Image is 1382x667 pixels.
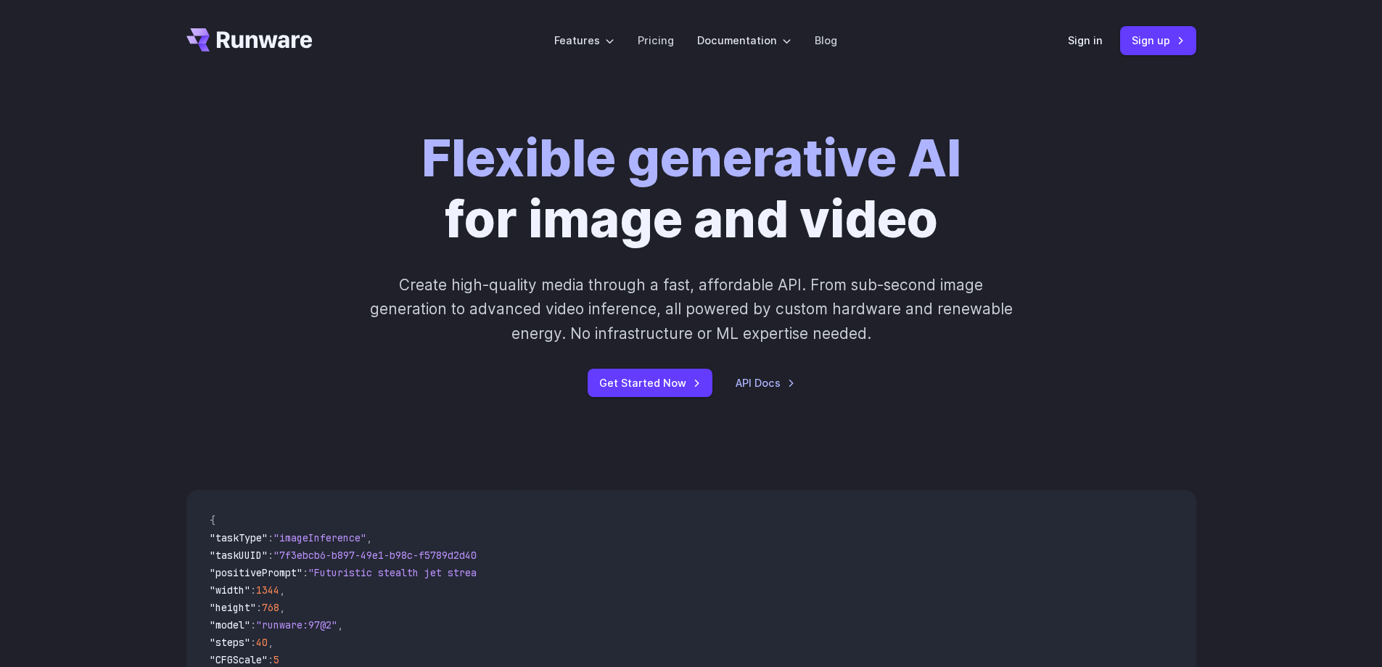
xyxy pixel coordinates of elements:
[638,32,674,49] a: Pricing
[210,566,303,579] span: "positivePrompt"
[268,636,273,649] span: ,
[421,128,961,250] h1: for image and video
[210,514,215,527] span: {
[210,601,256,614] span: "height"
[268,531,273,544] span: :
[368,273,1014,345] p: Create high-quality media through a fast, affordable API. From sub-second image generation to adv...
[273,549,494,562] span: "7f3ebcb6-b897-49e1-b98c-f5789d2d40d7"
[421,127,961,189] strong: Flexible generative AI
[273,653,279,666] span: 5
[250,584,256,597] span: :
[279,601,285,614] span: ,
[279,584,285,597] span: ,
[697,32,791,49] label: Documentation
[273,531,366,544] span: "imageInference"
[256,636,268,649] span: 40
[588,369,712,397] a: Get Started Now
[268,549,273,562] span: :
[256,601,262,614] span: :
[262,601,279,614] span: 768
[210,653,268,666] span: "CFGScale"
[554,32,614,49] label: Features
[256,584,279,597] span: 1344
[303,566,308,579] span: :
[210,618,250,631] span: "model"
[736,375,795,391] a: API Docs
[210,549,268,562] span: "taskUUID"
[210,636,250,649] span: "steps"
[308,566,836,579] span: "Futuristic stealth jet streaking through a neon-lit cityscape with glowing purple exhaust"
[256,618,337,631] span: "runware:97@2"
[1068,32,1103,49] a: Sign in
[210,584,250,597] span: "width"
[250,636,256,649] span: :
[250,618,256,631] span: :
[268,653,273,666] span: :
[815,32,837,49] a: Blog
[186,28,313,52] a: Go to /
[1120,26,1196,54] a: Sign up
[337,618,343,631] span: ,
[366,531,372,544] span: ,
[210,531,268,544] span: "taskType"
